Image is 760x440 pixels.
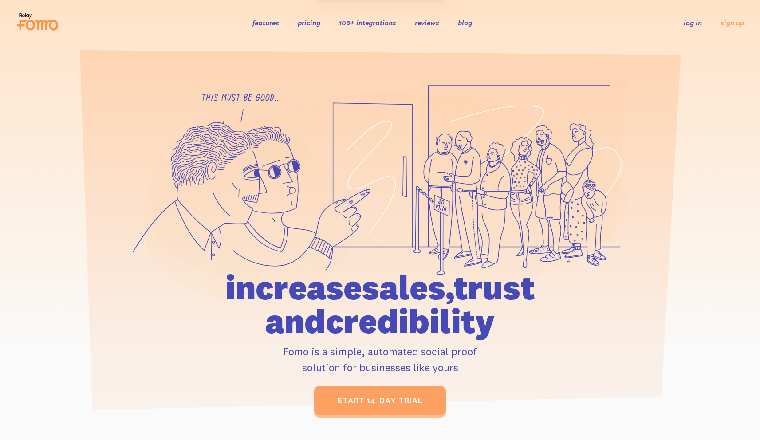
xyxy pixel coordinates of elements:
[339,18,396,27] a: 106+ integrations
[684,18,702,27] a: log in
[721,18,744,27] a: sign up
[175,271,586,338] h1: increase sales, trust and credibility
[298,18,320,27] a: pricing
[175,343,586,375] p: Fomo is a simple, automated social proof solution for businesses like yours
[314,386,446,415] a: start 14-day trial
[415,18,439,27] a: reviews
[458,18,472,27] a: blog
[252,18,279,27] a: features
